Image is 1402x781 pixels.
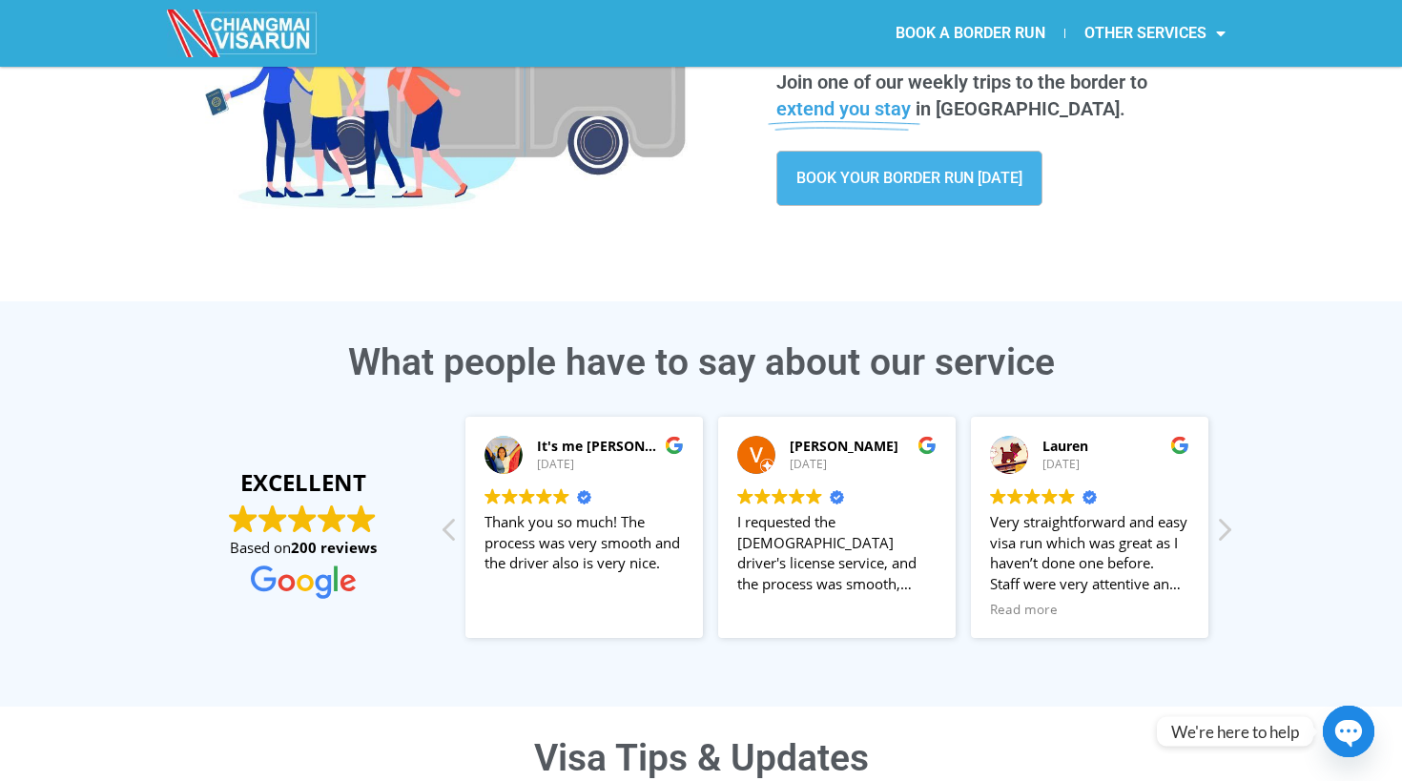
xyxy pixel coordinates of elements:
div: [DATE] [537,457,684,473]
nav: Menu [701,11,1245,55]
img: It's me Nona G. profile picture [485,436,523,474]
span: BOOK YOUR BORDER RUN [DATE] [796,171,1022,186]
div: Next review [1214,516,1233,554]
div: [PERSON_NAME] [790,437,937,456]
img: Google [772,488,788,504]
img: Google [553,488,569,504]
img: Google [519,488,535,504]
img: Google [1059,488,1075,504]
div: Previous review [441,516,460,554]
img: Google [806,488,822,504]
img: Lauren profile picture [990,436,1028,474]
img: Google [1007,488,1023,504]
h3: What people have to say about our service [167,344,1235,381]
img: Google [288,504,317,533]
img: Google [1041,488,1058,504]
span: Based on [230,538,377,558]
div: Lauren [1042,437,1189,456]
div: Very straightforward and easy visa run which was great as I haven’t done one before. Staff were v... [990,512,1189,595]
a: OTHER SERVICES [1065,11,1245,55]
img: Google [737,488,753,504]
img: Google [502,488,518,504]
img: Google [1024,488,1041,504]
div: I requested the [DEMOGRAPHIC_DATA] driver's license service, and the process was smooth, professi... [737,512,937,595]
h1: Visa Tips & Updates [167,740,1235,777]
strong: EXCELLENT [186,466,420,499]
strong: 200 reviews [291,538,377,557]
img: Victor A profile picture [737,436,775,474]
img: Google [485,488,501,504]
div: [DATE] [1042,457,1189,473]
span: in [GEOGRAPHIC_DATA]. [916,97,1125,120]
span: Read more [990,601,1058,619]
img: Google [347,504,376,533]
img: Google [990,488,1006,504]
img: Google [789,488,805,504]
img: Google [229,504,258,533]
img: Google [754,488,771,504]
div: [DATE] [790,457,937,473]
img: Google [258,504,287,533]
img: Google [251,565,356,599]
span: Join one of our weekly trips to the border to [776,71,1147,93]
img: Google [1170,436,1189,455]
a: BOOK YOUR BORDER RUN [DATE] [776,151,1042,206]
div: Thank you so much! The process was very smooth and the driver also is very nice. [485,512,684,595]
img: Google [318,504,346,533]
a: BOOK A BORDER RUN [876,11,1064,55]
div: It's me [PERSON_NAME] [537,437,684,456]
img: Google [536,488,552,504]
img: Google [665,436,684,455]
img: Google [917,436,937,455]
